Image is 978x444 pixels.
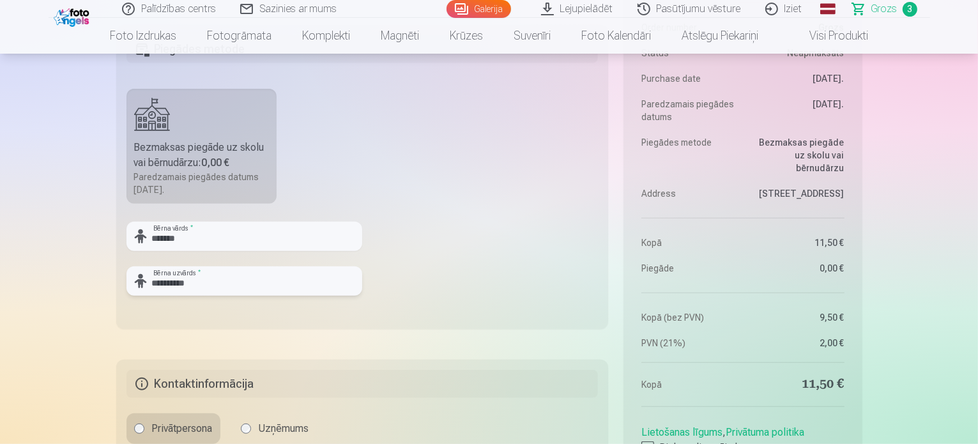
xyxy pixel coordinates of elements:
[641,236,737,249] dt: Kopā
[774,18,883,54] a: Visi produkti
[749,136,844,174] dd: Bezmaksas piegāde uz skolu vai bērnudārzu
[749,72,844,85] dd: [DATE].
[749,187,844,200] dd: [STREET_ADDRESS]
[498,18,566,54] a: Suvenīri
[666,18,774,54] a: Atslēgu piekariņi
[749,376,844,394] dd: 11,50 €
[566,18,666,54] a: Foto kalendāri
[54,5,93,27] img: /fa1
[641,426,722,438] a: Lietošanas līgums
[287,18,365,54] a: Komplekti
[641,311,737,324] dt: Kopā (bez PVN)
[749,337,844,349] dd: 2,00 €
[641,98,737,123] dt: Paredzamais piegādes datums
[871,1,898,17] span: Grozs
[365,18,434,54] a: Magnēti
[134,424,144,434] input: Privātpersona
[202,157,230,169] b: 0,00 €
[126,413,220,444] label: Privātpersona
[126,370,599,398] h5: Kontaktinformācija
[233,413,317,444] label: Uzņēmums
[749,236,844,249] dd: 11,50 €
[134,140,270,171] div: Bezmaksas piegāde uz skolu vai bērnudārzu :
[134,171,270,196] div: Paredzamais piegādes datums [DATE].
[641,72,737,85] dt: Purchase date
[641,136,737,174] dt: Piegādes metode
[241,424,251,434] input: Uzņēmums
[641,337,737,349] dt: PVN (21%)
[95,18,192,54] a: Foto izdrukas
[434,18,498,54] a: Krūzes
[749,98,844,123] dd: [DATE].
[641,187,737,200] dt: Address
[641,262,737,275] dt: Piegāde
[903,2,917,17] span: 3
[726,426,804,438] a: Privātuma politika
[749,262,844,275] dd: 0,00 €
[641,376,737,394] dt: Kopā
[749,311,844,324] dd: 9,50 €
[192,18,287,54] a: Fotogrāmata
